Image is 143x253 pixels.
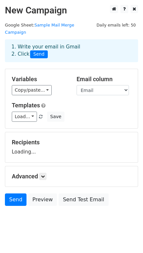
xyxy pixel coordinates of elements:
h5: Variables [12,76,67,83]
a: Daily emails left: 50 [94,23,138,27]
small: Google Sheet: [5,23,74,35]
h5: Recipients [12,139,131,146]
div: 1. Write your email in Gmail 2. Click [7,43,136,58]
a: Load... [12,112,37,122]
a: Preview [28,193,57,206]
a: Send [5,193,27,206]
a: Send Test Email [59,193,108,206]
button: Save [47,112,64,122]
h2: New Campaign [5,5,138,16]
a: Templates [12,102,40,109]
h5: Email column [77,76,132,83]
div: Loading... [12,139,131,156]
a: Sample Mail Merge Campaign [5,23,74,35]
span: Daily emails left: 50 [94,22,138,29]
h5: Advanced [12,173,131,180]
a: Copy/paste... [12,85,52,95]
span: Send [30,50,48,58]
